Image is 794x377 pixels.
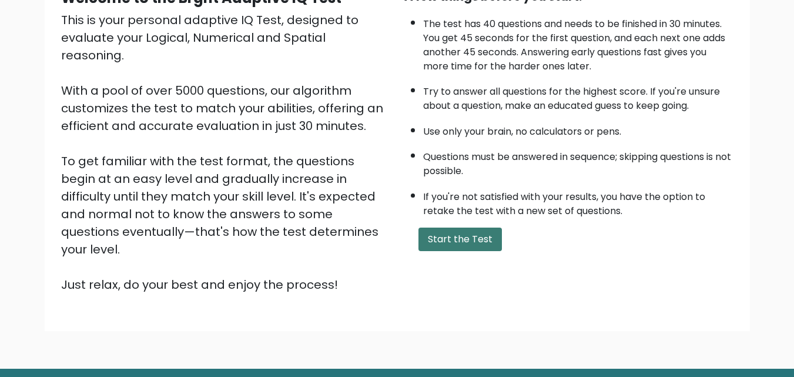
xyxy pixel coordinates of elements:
li: Use only your brain, no calculators or pens. [423,119,733,139]
li: Try to answer all questions for the highest score. If you're unsure about a question, make an edu... [423,79,733,113]
li: If you're not satisfied with your results, you have the option to retake the test with a new set ... [423,184,733,218]
button: Start the Test [418,228,502,251]
li: Questions must be answered in sequence; skipping questions is not possible. [423,144,733,178]
li: The test has 40 questions and needs to be finished in 30 minutes. You get 45 seconds for the firs... [423,11,733,74]
div: This is your personal adaptive IQ Test, designed to evaluate your Logical, Numerical and Spatial ... [61,11,390,293]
